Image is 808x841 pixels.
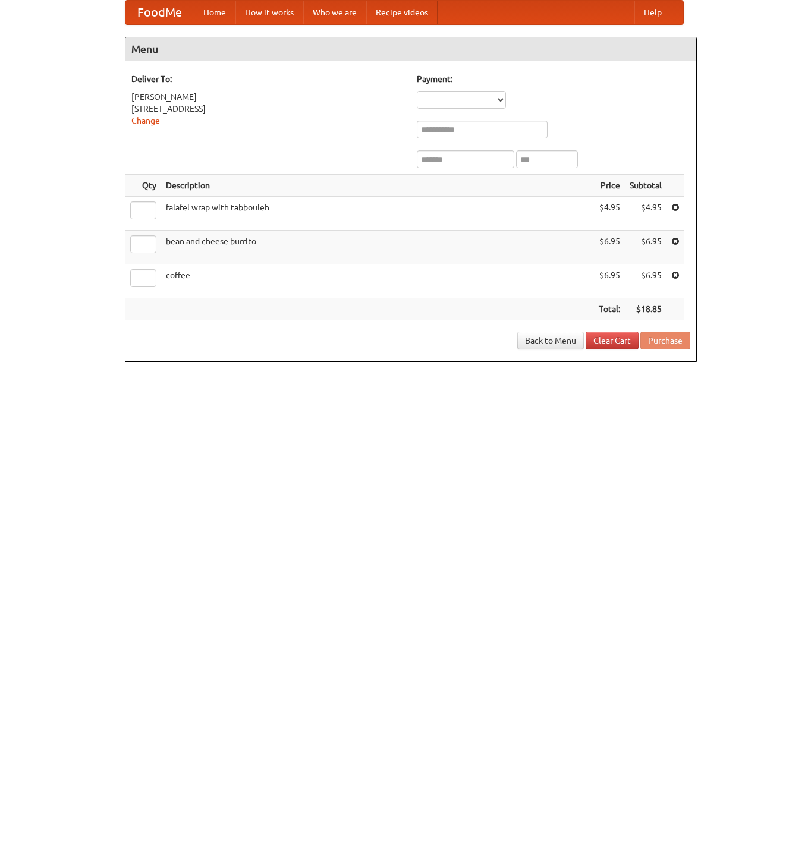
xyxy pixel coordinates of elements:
[594,298,625,320] th: Total:
[594,231,625,264] td: $6.95
[594,175,625,197] th: Price
[161,197,594,231] td: falafel wrap with tabbouleh
[131,116,160,125] a: Change
[625,175,666,197] th: Subtotal
[517,332,584,349] a: Back to Menu
[131,103,405,115] div: [STREET_ADDRESS]
[634,1,671,24] a: Help
[303,1,366,24] a: Who we are
[625,231,666,264] td: $6.95
[125,37,696,61] h4: Menu
[131,91,405,103] div: [PERSON_NAME]
[194,1,235,24] a: Home
[125,175,161,197] th: Qty
[594,197,625,231] td: $4.95
[625,264,666,298] td: $6.95
[366,1,438,24] a: Recipe videos
[594,264,625,298] td: $6.95
[161,231,594,264] td: bean and cheese burrito
[235,1,303,24] a: How it works
[417,73,690,85] h5: Payment:
[625,298,666,320] th: $18.85
[625,197,666,231] td: $4.95
[125,1,194,24] a: FoodMe
[131,73,405,85] h5: Deliver To:
[161,264,594,298] td: coffee
[640,332,690,349] button: Purchase
[586,332,639,349] a: Clear Cart
[161,175,594,197] th: Description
